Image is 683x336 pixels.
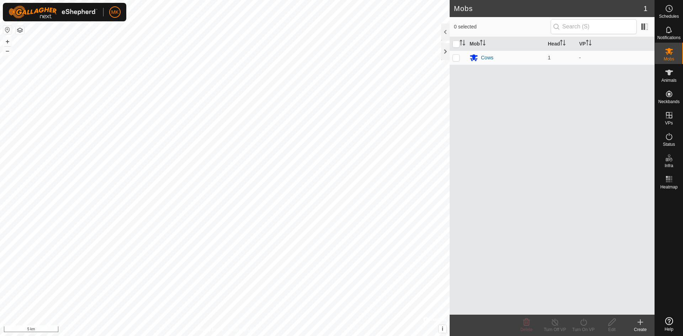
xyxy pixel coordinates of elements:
button: Reset Map [3,26,12,34]
span: 1 [548,55,551,60]
img: Gallagher Logo [9,6,97,18]
th: Mob [467,37,545,51]
button: Map Layers [16,26,24,34]
h2: Mobs [454,4,644,13]
button: – [3,47,12,55]
span: 0 selected [454,23,551,31]
p-sorticon: Activate to sort [586,41,592,47]
span: Neckbands [658,100,679,104]
button: + [3,37,12,46]
div: Turn On VP [569,326,598,333]
span: Notifications [657,36,681,40]
span: i [442,326,443,332]
span: 1 [644,3,647,14]
span: Mobs [664,57,674,61]
span: Help [665,327,673,331]
div: Create [626,326,655,333]
div: Cows [481,54,493,62]
a: Privacy Policy [197,327,223,333]
input: Search (S) [551,19,637,34]
span: Delete [520,327,533,332]
th: Head [545,37,576,51]
td: - [576,50,655,65]
div: Turn Off VP [541,326,569,333]
p-sorticon: Activate to sort [460,41,465,47]
span: MK [111,9,119,16]
a: Help [655,314,683,334]
span: Schedules [659,14,679,18]
th: VP [576,37,655,51]
span: VPs [665,121,673,125]
a: Contact Us [232,327,253,333]
div: Edit [598,326,626,333]
span: Heatmap [660,185,678,189]
span: Status [663,142,675,146]
button: i [439,325,446,333]
p-sorticon: Activate to sort [480,41,486,47]
span: Animals [661,78,677,82]
span: Infra [665,164,673,168]
p-sorticon: Activate to sort [560,41,566,47]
